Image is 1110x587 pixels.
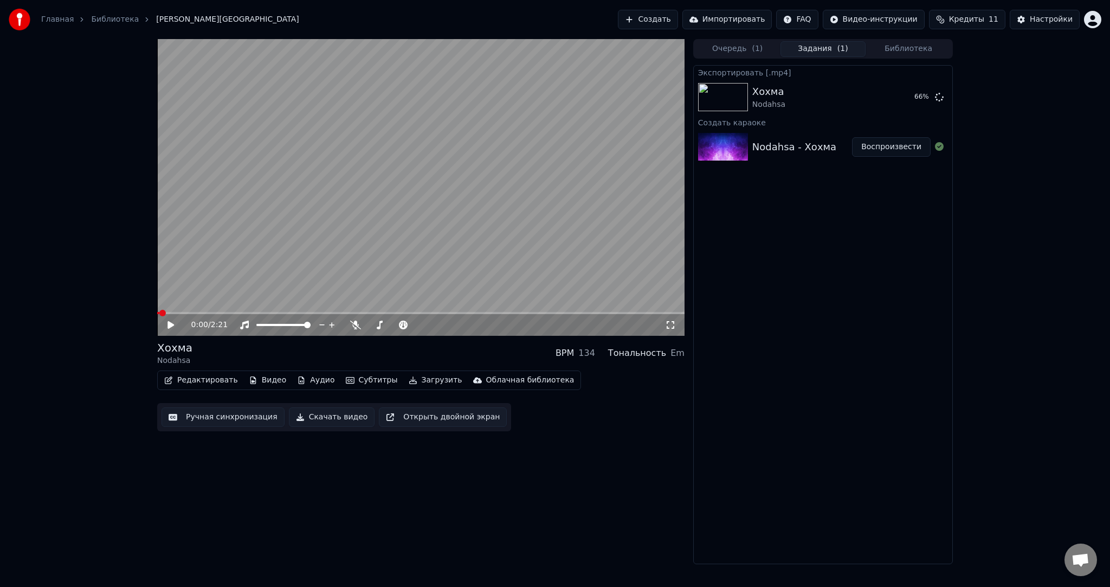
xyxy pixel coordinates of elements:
[752,99,785,110] div: Nodahsa
[682,10,772,29] button: Импортировать
[9,9,30,30] img: youka
[1030,14,1073,25] div: Настройки
[989,14,998,25] span: 11
[1010,10,1080,29] button: Настройки
[293,373,339,388] button: Аудио
[949,14,984,25] span: Кредиты
[157,340,192,355] div: Хохма
[914,93,931,101] div: 66 %
[780,41,866,57] button: Задания
[486,375,575,386] div: Облачная библиотека
[929,10,1005,29] button: Кредиты11
[618,10,677,29] button: Создать
[837,43,848,54] span: ( 1 )
[752,43,763,54] span: ( 1 )
[776,10,818,29] button: FAQ
[752,139,836,155] div: Nodahsa - Хохма
[341,373,402,388] button: Субтитры
[379,407,507,427] button: Открыть двойной экран
[695,41,780,57] button: Очередь
[752,84,785,99] div: Хохма
[289,407,375,427] button: Скачать видео
[852,137,931,157] button: Воспроизвести
[670,347,685,360] div: Em
[211,320,228,330] span: 2:21
[157,355,192,366] div: Nodahsa
[191,320,217,330] div: /
[160,373,242,388] button: Редактировать
[694,66,952,79] div: Экспортировать [.mp4]
[694,116,952,129] div: Создать караоке
[578,347,595,360] div: 134
[823,10,925,29] button: Видео-инструкции
[608,347,666,360] div: Тональность
[162,407,285,427] button: Ручная синхронизация
[91,14,139,25] a: Библиотека
[41,14,74,25] a: Главная
[866,41,951,57] button: Библиотека
[556,347,574,360] div: BPM
[41,14,299,25] nav: breadcrumb
[244,373,291,388] button: Видео
[156,14,299,25] span: [PERSON_NAME][GEOGRAPHIC_DATA]
[191,320,208,330] span: 0:00
[404,373,467,388] button: Загрузить
[1064,544,1097,576] a: Открытый чат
